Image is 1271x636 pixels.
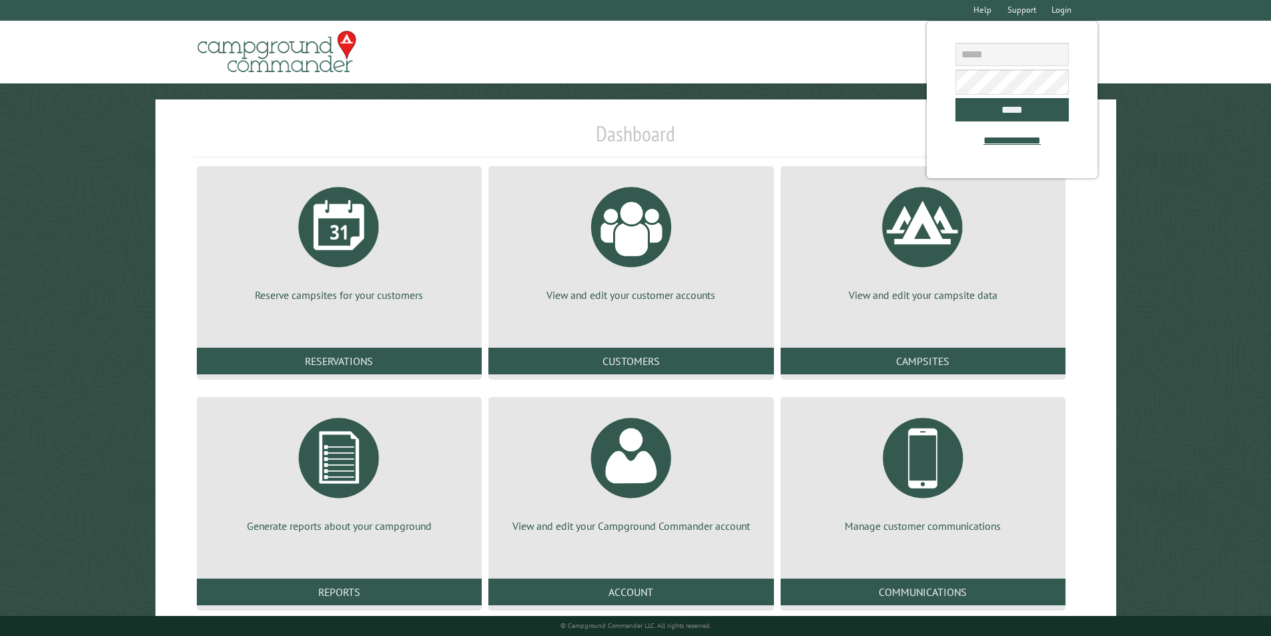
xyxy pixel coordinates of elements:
p: View and edit your campsite data [797,288,1049,302]
a: Generate reports about your campground [213,408,466,533]
a: Communications [781,579,1066,605]
p: Reserve campsites for your customers [213,288,466,302]
img: Campground Commander [193,26,360,78]
a: View and edit your campsite data [797,177,1049,302]
small: © Campground Commander LLC. All rights reserved. [560,621,711,630]
a: Manage customer communications [797,408,1049,533]
p: Generate reports about your campground [213,519,466,533]
p: View and edit your Campground Commander account [504,519,757,533]
a: Reservations [197,348,482,374]
a: View and edit your Campground Commander account [504,408,757,533]
a: Campsites [781,348,1066,374]
p: View and edit your customer accounts [504,288,757,302]
a: Customers [488,348,773,374]
a: Account [488,579,773,605]
h1: Dashboard [193,121,1078,157]
a: View and edit your customer accounts [504,177,757,302]
a: Reserve campsites for your customers [213,177,466,302]
a: Reports [197,579,482,605]
p: Manage customer communications [797,519,1049,533]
